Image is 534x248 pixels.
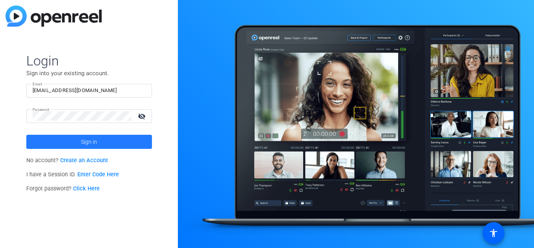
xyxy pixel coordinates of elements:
a: Click Here [73,185,100,192]
span: I have a Session ID. [26,171,119,178]
input: Enter Email Address [33,86,146,95]
span: Forgot password? [26,185,100,192]
mat-icon: visibility_off [133,110,152,122]
img: blue-gradient.svg [5,5,102,27]
span: Sign in [81,132,97,152]
span: Login [26,52,152,69]
button: Sign in [26,135,152,149]
a: Create an Account [60,157,108,164]
a: Enter Code Here [77,171,119,178]
p: Sign into your existing account. [26,69,152,78]
span: No account? [26,157,108,164]
mat-icon: accessibility [489,228,498,238]
mat-label: Password [33,107,49,112]
mat-label: Email [33,82,42,86]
